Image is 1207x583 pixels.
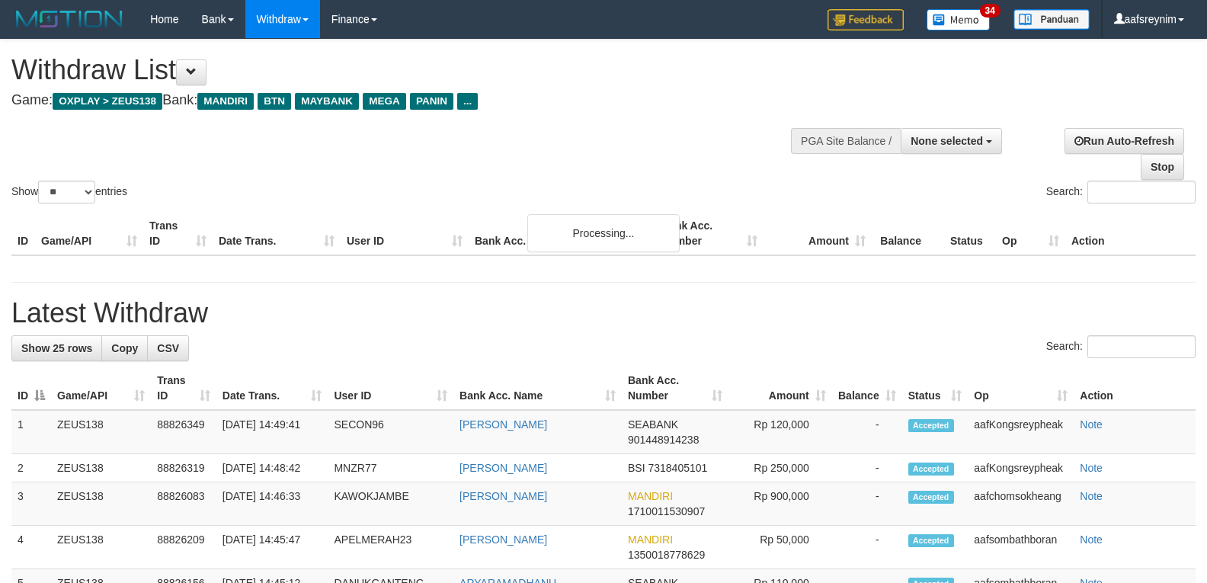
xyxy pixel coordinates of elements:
td: ZEUS138 [51,526,151,569]
td: - [832,454,902,482]
td: [DATE] 14:46:33 [216,482,328,526]
td: aafsombathboran [968,526,1074,569]
th: Status: activate to sort column ascending [902,367,968,410]
th: Trans ID: activate to sort column ascending [151,367,216,410]
a: [PERSON_NAME] [459,418,547,431]
th: Trans ID [143,212,213,255]
a: Show 25 rows [11,335,102,361]
a: Note [1080,462,1103,474]
span: Accepted [908,463,954,476]
td: KAWOKJAMBE [328,482,453,526]
span: Copy [111,342,138,354]
a: Stop [1141,154,1184,180]
th: Action [1074,367,1196,410]
th: ID [11,212,35,255]
td: [DATE] 14:48:42 [216,454,328,482]
th: User ID: activate to sort column ascending [328,367,453,410]
th: Game/API [35,212,143,255]
img: MOTION_logo.png [11,8,127,30]
a: [PERSON_NAME] [459,490,547,502]
th: Balance [872,212,944,255]
a: CSV [147,335,189,361]
span: CSV [157,342,179,354]
img: Feedback.jpg [828,9,904,30]
label: Search: [1046,335,1196,358]
td: aafKongsreypheak [968,410,1074,454]
td: 2 [11,454,51,482]
td: 88826209 [151,526,216,569]
span: Copy 901448914238 to clipboard [628,434,699,446]
td: 3 [11,482,51,526]
label: Search: [1046,181,1196,203]
td: 88826349 [151,410,216,454]
a: Note [1080,418,1103,431]
a: Run Auto-Refresh [1065,128,1184,154]
span: MAYBANK [295,93,359,110]
td: 88826319 [151,454,216,482]
td: APELMERAH23 [328,526,453,569]
td: 88826083 [151,482,216,526]
td: MNZR77 [328,454,453,482]
select: Showentries [38,181,95,203]
span: Copy 1710011530907 to clipboard [628,505,705,517]
span: Show 25 rows [21,342,92,354]
label: Show entries [11,181,127,203]
span: 34 [980,4,1000,18]
td: [DATE] 14:45:47 [216,526,328,569]
span: MANDIRI [628,533,673,546]
td: [DATE] 14:49:41 [216,410,328,454]
th: Op [996,212,1065,255]
span: MANDIRI [628,490,673,502]
span: Copy 1350018778629 to clipboard [628,549,705,561]
div: PGA Site Balance / [791,128,901,154]
th: Game/API: activate to sort column ascending [51,367,151,410]
td: ZEUS138 [51,482,151,526]
h1: Latest Withdraw [11,298,1196,328]
span: ... [457,93,478,110]
th: Action [1065,212,1196,255]
td: ZEUS138 [51,410,151,454]
th: Date Trans.: activate to sort column ascending [216,367,328,410]
th: Bank Acc. Name [469,212,655,255]
span: Accepted [908,419,954,432]
img: panduan.png [1013,9,1090,30]
input: Search: [1087,181,1196,203]
td: Rp 120,000 [728,410,832,454]
span: SEABANK [628,418,678,431]
td: - [832,410,902,454]
a: [PERSON_NAME] [459,533,547,546]
button: None selected [901,128,1002,154]
span: Copy 7318405101 to clipboard [648,462,707,474]
span: BTN [258,93,291,110]
a: Note [1080,490,1103,502]
h4: Game: Bank: [11,93,789,108]
td: 1 [11,410,51,454]
th: Bank Acc. Name: activate to sort column ascending [453,367,622,410]
td: SECON96 [328,410,453,454]
th: ID: activate to sort column descending [11,367,51,410]
th: Balance: activate to sort column ascending [832,367,902,410]
td: Rp 50,000 [728,526,832,569]
th: Status [944,212,996,255]
th: Amount: activate to sort column ascending [728,367,832,410]
th: Op: activate to sort column ascending [968,367,1074,410]
span: None selected [911,135,983,147]
td: 4 [11,526,51,569]
span: Accepted [908,491,954,504]
th: Amount [764,212,872,255]
span: OXPLAY > ZEUS138 [53,93,162,110]
th: User ID [341,212,469,255]
th: Bank Acc. Number [655,212,764,255]
td: - [832,482,902,526]
span: Accepted [908,534,954,547]
a: [PERSON_NAME] [459,462,547,474]
td: aafchomsokheang [968,482,1074,526]
th: Date Trans. [213,212,341,255]
td: - [832,526,902,569]
div: Processing... [527,214,680,252]
img: Button%20Memo.svg [927,9,991,30]
span: BSI [628,462,645,474]
span: PANIN [410,93,453,110]
input: Search: [1087,335,1196,358]
span: MEGA [363,93,406,110]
